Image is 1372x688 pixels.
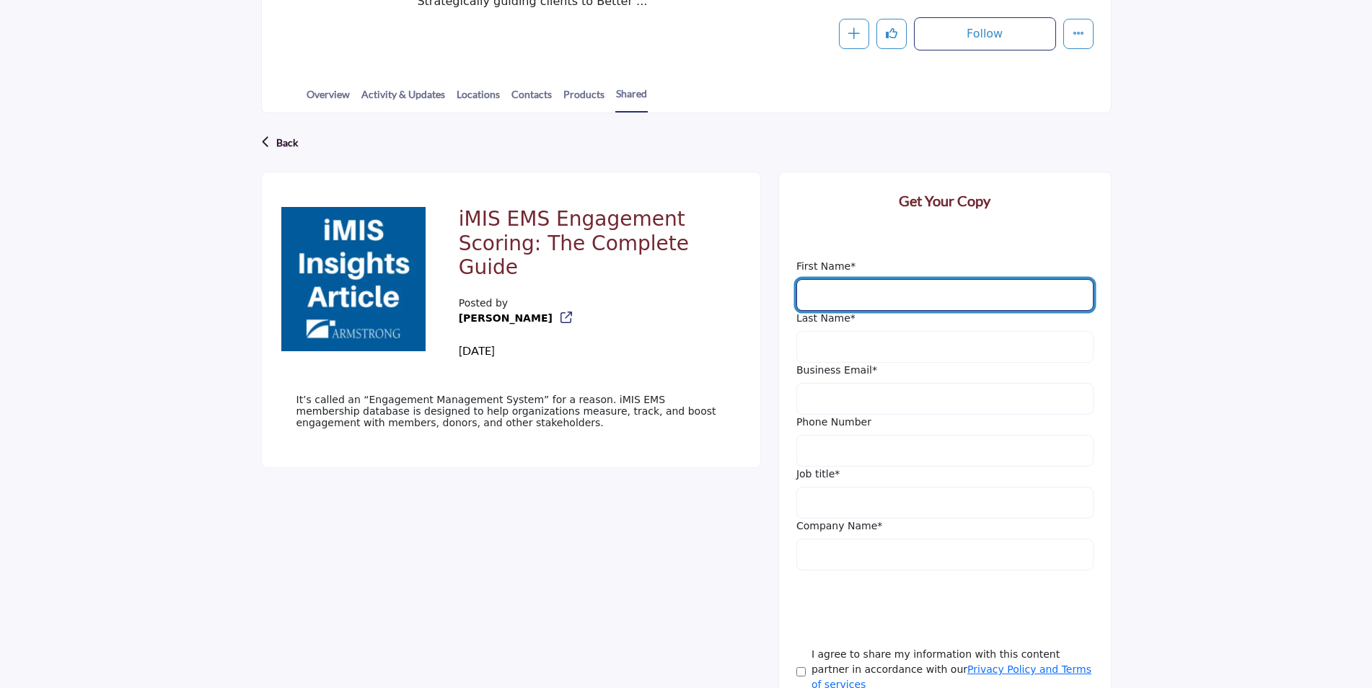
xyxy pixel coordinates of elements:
[796,519,882,534] label: Company Name*
[796,190,1094,211] h2: Get Your Copy
[1063,19,1094,49] button: More details
[796,539,1094,570] input: Company Name
[796,311,856,326] label: Last Name*
[796,331,1094,363] input: Last Name
[796,383,1094,415] input: Business Email
[459,343,495,357] span: [DATE]
[796,435,1094,467] input: Phone Number
[459,296,594,359] div: Posted by
[276,130,298,156] p: Back
[914,17,1056,50] button: Follow
[796,415,871,430] label: Phone Number
[796,666,806,677] input: Agree Terms & Conditions
[876,19,907,49] button: Like
[796,279,1094,311] input: First Name
[459,207,726,285] h2: iMIS EMS Engagement Scoring: The Complete Guide
[563,87,605,112] a: Products
[296,394,726,428] p: It’s called an “Engagement Management System” for a reason. iMIS EMS membership database is desig...
[615,86,648,113] a: Shared
[459,312,553,324] a: [PERSON_NAME]
[796,467,840,482] label: Job title*
[796,575,1016,632] iframe: reCAPTCHA
[456,87,501,112] a: Locations
[361,87,446,112] a: Activity & Updates
[281,207,426,351] img: No Feature content logo
[796,487,1094,519] input: Job Title
[796,259,856,274] label: First Name*
[796,363,877,378] label: Business Email*
[306,87,351,112] a: Overview
[511,87,553,112] a: Contacts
